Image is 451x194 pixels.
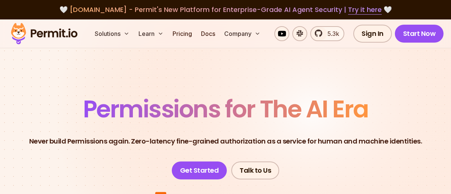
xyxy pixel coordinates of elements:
[172,161,227,179] a: Get Started
[70,5,382,14] span: [DOMAIN_NAME] - Permit's New Platform for Enterprise-Grade AI Agent Security |
[198,26,218,41] a: Docs
[310,26,344,41] a: 5.3k
[231,161,279,179] a: Talk to Us
[395,25,444,43] a: Start Now
[92,26,132,41] button: Solutions
[7,21,81,46] img: Permit logo
[221,26,263,41] button: Company
[135,26,167,41] button: Learn
[29,136,422,147] p: Never build Permissions again. Zero-latency fine-grained authorization as a service for human and...
[353,25,392,43] a: Sign In
[323,29,339,38] span: 5.3k
[170,26,195,41] a: Pricing
[18,4,433,15] div: 🤍 🤍
[348,5,382,15] a: Try it here
[83,92,368,126] span: Permissions for The AI Era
